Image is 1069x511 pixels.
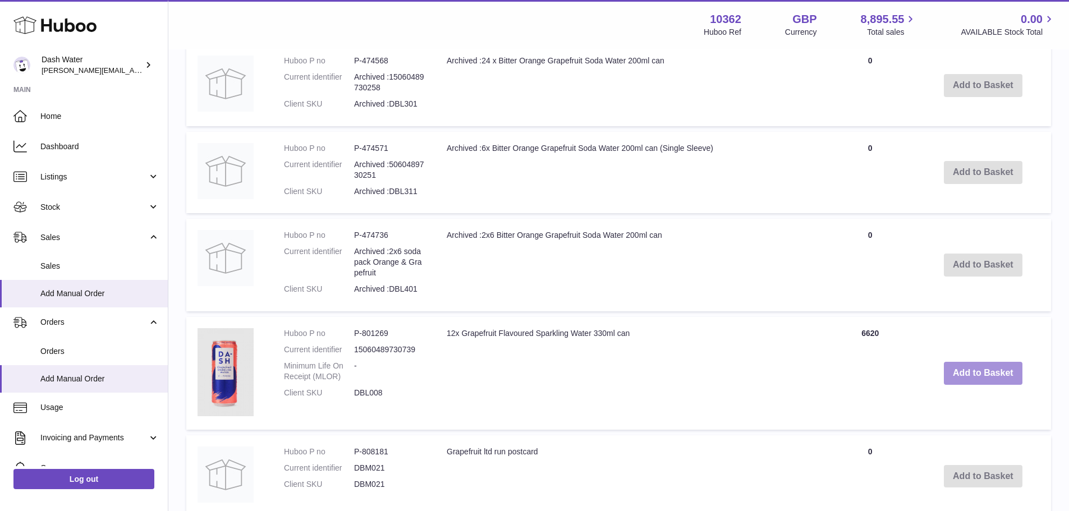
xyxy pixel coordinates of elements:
[284,230,354,241] dt: Huboo P no
[198,446,254,503] img: Grapefruit ltd run postcard
[825,219,915,311] td: 0
[354,463,424,473] dd: DBM021
[354,99,424,109] dd: Archived :DBL301
[198,230,254,286] img: Archived :2x6 Bitter Orange Grapefruit Soda Water 200ml can
[40,202,148,213] span: Stock
[40,346,159,357] span: Orders
[284,479,354,490] dt: Client SKU
[40,141,159,152] span: Dashboard
[435,132,825,214] td: Archived :6x Bitter Orange Grapefruit Soda Water 200ml can (Single Sleeve)
[40,232,148,243] span: Sales
[354,344,424,355] dd: 15060489730739
[42,54,143,76] div: Dash Water
[354,388,424,398] dd: DBL008
[354,56,424,66] dd: P-474568
[354,186,424,197] dd: Archived :DBL311
[284,159,354,181] dt: Current identifier
[198,143,254,199] img: Archived :6x Bitter Orange Grapefruit Soda Water 200ml can (Single Sleeve)
[961,27,1056,38] span: AVAILABLE Stock Total
[284,328,354,339] dt: Huboo P no
[354,446,424,457] dd: P-808181
[710,12,741,27] strong: 10362
[354,361,424,382] dd: -
[435,219,825,311] td: Archived :2x6 Bitter Orange Grapefruit Soda Water 200ml can
[354,72,424,93] dd: Archived :15060489730258
[944,362,1022,385] button: Add to Basket
[40,288,159,299] span: Add Manual Order
[704,27,741,38] div: Huboo Ref
[861,12,917,38] a: 8,895.55 Total sales
[284,463,354,473] dt: Current identifier
[284,344,354,355] dt: Current identifier
[354,230,424,241] dd: P-474736
[284,186,354,197] dt: Client SKU
[284,99,354,109] dt: Client SKU
[354,284,424,294] dd: Archived :DBL401
[40,317,148,328] span: Orders
[867,27,917,38] span: Total sales
[40,172,148,182] span: Listings
[1021,12,1043,27] span: 0.00
[284,56,354,66] dt: Huboo P no
[785,27,817,38] div: Currency
[284,143,354,154] dt: Huboo P no
[40,261,159,271] span: Sales
[825,317,915,430] td: 6620
[825,44,915,126] td: 0
[13,57,30,73] img: james@dash-water.com
[354,246,424,278] dd: Archived :2x6 soda pack Orange & Grapefruit
[354,479,424,490] dd: DBM021
[284,388,354,398] dt: Client SKU
[42,66,225,75] span: [PERSON_NAME][EMAIL_ADDRESS][DOMAIN_NAME]
[792,12,816,27] strong: GBP
[354,159,424,181] dd: Archived :5060489730251
[40,432,148,443] span: Invoicing and Payments
[284,246,354,278] dt: Current identifier
[284,72,354,93] dt: Current identifier
[284,361,354,382] dt: Minimum Life On Receipt (MLOR)
[198,56,254,112] img: Archived :24 x Bitter Orange Grapefruit Soda Water 200ml can
[435,317,825,430] td: 12x Grapefruit Flavoured Sparkling Water 330ml can
[825,132,915,214] td: 0
[40,374,159,384] span: Add Manual Order
[198,328,254,416] img: 12x Grapefruit Flavoured Sparkling Water 330ml can
[435,44,825,126] td: Archived :24 x Bitter Orange Grapefruit Soda Water 200ml can
[861,12,905,27] span: 8,895.55
[354,143,424,154] dd: P-474571
[284,446,354,457] dt: Huboo P no
[40,111,159,122] span: Home
[13,469,154,489] a: Log out
[40,463,159,473] span: Cases
[40,402,159,413] span: Usage
[961,12,1056,38] a: 0.00 AVAILABLE Stock Total
[284,284,354,294] dt: Client SKU
[354,328,424,339] dd: P-801269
